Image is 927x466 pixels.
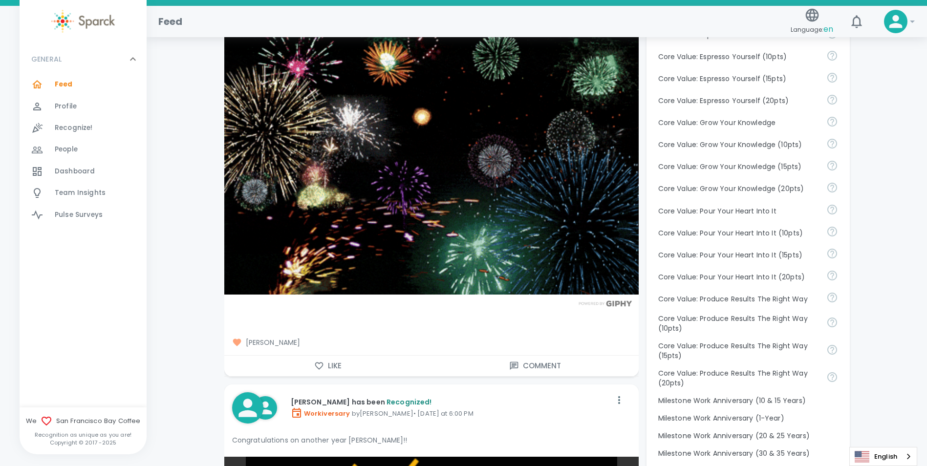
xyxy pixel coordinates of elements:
[158,14,183,29] h1: Feed
[20,117,147,139] a: Recognize!
[55,210,103,220] span: Pulse Surveys
[826,116,838,127] svg: Follow your curiosity and learn together
[387,397,432,407] span: Recognized!
[826,292,838,303] svg: Find success working together and doing the right thing
[232,338,631,347] span: [PERSON_NAME]
[20,44,147,74] div: GENERAL
[658,314,819,333] p: Core Value: Produce Results The Right Way (10pts)
[20,10,147,33] a: Sparck logo
[20,204,147,226] a: Pulse Surveys
[658,52,819,62] p: Core Value: Espresso Yourself (10pts)
[20,415,147,427] span: We San Francisco Bay Coffee
[826,317,838,328] svg: Find success working together and doing the right thing
[658,448,838,458] p: Milestone Work Anniversary (30 & 35 Years)
[291,397,611,407] p: [PERSON_NAME] has been
[658,341,819,360] p: Core Value: Produce Results The Right Way (15pts)
[826,248,838,259] svg: Come to work to make a difference in your own way
[658,396,838,405] p: Milestone Work Anniversary (10 & 15 Years)
[826,344,838,356] svg: Find success working together and doing the right thing
[658,96,819,106] p: Core Value: Espresso Yourself (20pts)
[224,356,431,376] button: Like
[55,145,78,154] span: People
[55,80,73,89] span: Feed
[826,94,838,106] svg: Share your voice and your ideas
[658,140,819,149] p: Core Value: Grow Your Knowledge (10pts)
[431,356,639,376] button: Comment
[826,182,838,193] svg: Follow your curiosity and learn together
[20,96,147,117] a: Profile
[55,123,93,133] span: Recognize!
[658,184,819,193] p: Core Value: Grow Your Knowledge (20pts)
[658,74,819,84] p: Core Value: Espresso Yourself (15pts)
[658,431,838,441] p: Milestone Work Anniversary (20 & 25 Years)
[20,74,147,230] div: GENERAL
[791,23,833,36] span: Language:
[658,413,838,423] p: Milestone Work Anniversary (1-Year)
[849,447,917,466] div: Language
[658,118,819,127] p: Core Value: Grow Your Knowledge
[20,182,147,204] a: Team Insights
[20,439,147,446] p: Copyright © 2017 - 2025
[658,250,819,260] p: Core Value: Pour Your Heart Into It (15pts)
[291,409,350,418] span: Workiversary
[826,270,838,281] svg: Come to work to make a difference in your own way
[55,188,106,198] span: Team Insights
[826,50,838,62] svg: Share your voice and your ideas
[232,435,631,445] p: Congratulations on another year [PERSON_NAME]!!
[20,74,147,95] a: Feed
[658,206,819,216] p: Core Value: Pour Your Heart Into It
[658,162,819,171] p: Core Value: Grow Your Knowledge (15pts)
[20,431,147,439] p: Recognition as unique as you are!
[51,10,115,33] img: Sparck logo
[826,371,838,383] svg: Find success working together and doing the right thing
[849,447,917,466] aside: Language selected: English
[20,139,147,160] a: People
[658,228,819,238] p: Core Value: Pour Your Heart Into It (10pts)
[658,368,819,388] p: Core Value: Produce Results The Right Way (20pts)
[658,272,819,282] p: Core Value: Pour Your Heart Into It (20pts)
[823,23,833,35] span: en
[291,407,611,419] p: by [PERSON_NAME] • [DATE] at 6:00 PM
[658,294,819,304] p: Core Value: Produce Results The Right Way
[576,300,635,307] img: Powered by GIPHY
[20,161,147,182] a: Dashboard
[826,72,838,84] svg: Share your voice and your ideas
[787,4,837,39] button: Language:en
[850,447,917,466] a: English
[826,204,838,215] svg: Come to work to make a difference in your own way
[31,54,62,64] p: GENERAL
[826,160,838,171] svg: Follow your curiosity and learn together
[55,102,77,111] span: Profile
[826,226,838,237] svg: Come to work to make a difference in your own way
[55,167,95,176] span: Dashboard
[826,138,838,149] svg: Follow your curiosity and learn together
